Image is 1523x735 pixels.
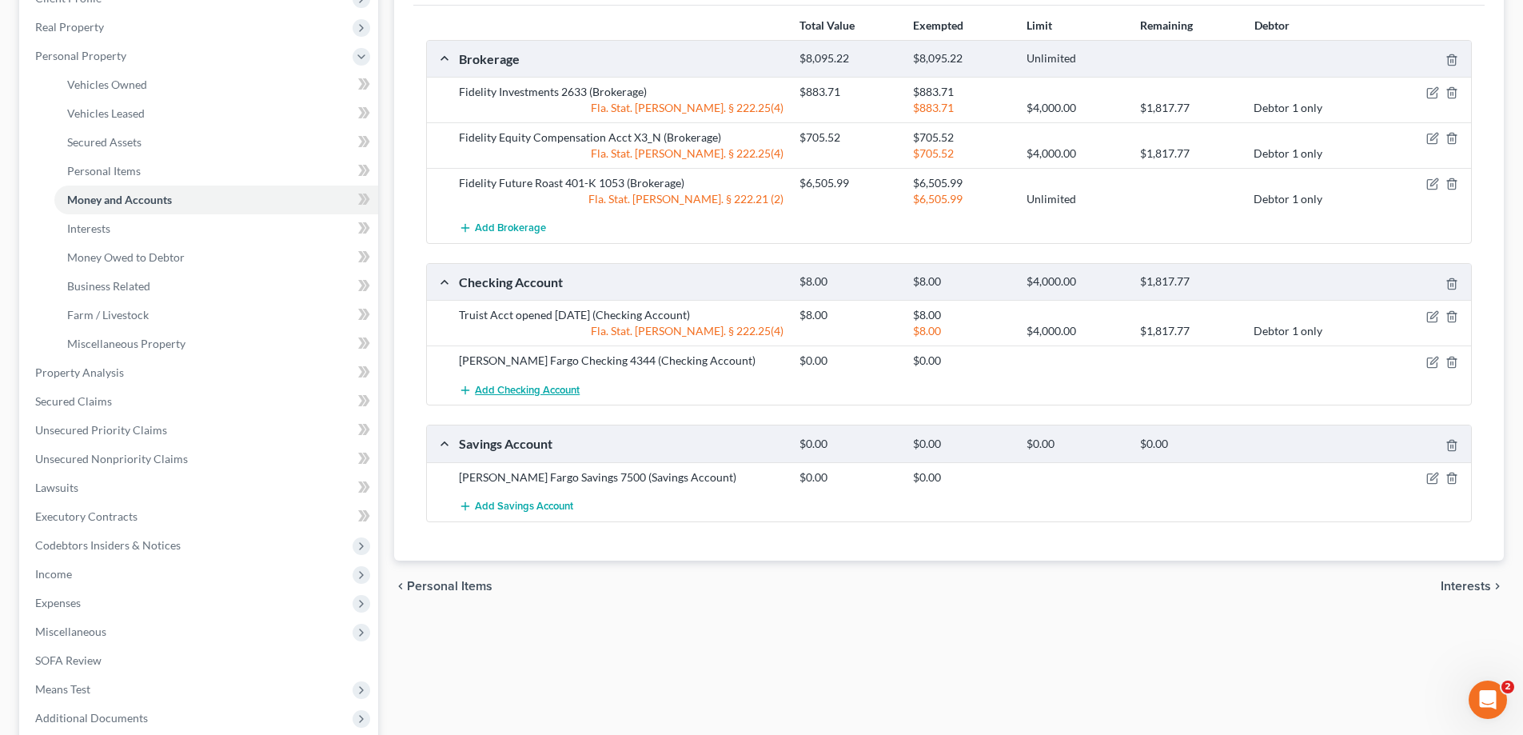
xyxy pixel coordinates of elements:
div: Fla. Stat. [PERSON_NAME]. § 222.25(4) [451,100,791,116]
div: $705.52 [905,146,1019,162]
a: Property Analysis [22,358,378,387]
span: Secured Assets [67,135,142,149]
span: Add Checking Account [475,384,580,397]
a: Interests [54,214,378,243]
div: Fla. Stat. [PERSON_NAME]. § 222.25(4) [451,323,791,339]
span: Unsecured Nonpriority Claims [35,452,188,465]
div: $6,505.99 [791,175,905,191]
strong: Limit [1027,18,1052,32]
div: Debtor 1 only [1246,323,1359,339]
div: $4,000.00 [1019,323,1132,339]
a: Money Owed to Debtor [54,243,378,272]
div: Truist Acct opened [DATE] (Checking Account) [451,307,791,323]
div: $883.71 [905,100,1019,116]
div: $1,817.77 [1132,274,1246,290]
div: $883.71 [905,84,1019,100]
span: Property Analysis [35,366,124,379]
span: SOFA Review [35,653,102,667]
i: chevron_right [1491,580,1504,593]
button: chevron_left Personal Items [394,580,492,593]
div: Unlimited [1019,51,1132,66]
a: Miscellaneous Property [54,330,378,358]
span: Secured Claims [35,394,112,408]
a: Business Related [54,272,378,301]
i: chevron_left [394,580,407,593]
div: $6,505.99 [905,191,1019,207]
div: $8.00 [905,307,1019,323]
span: Add Brokerage [475,222,546,235]
span: Lawsuits [35,481,78,494]
span: Miscellaneous [35,625,106,638]
span: Additional Documents [35,711,148,725]
div: Fla. Stat. [PERSON_NAME]. § 222.25(4) [451,146,791,162]
a: Secured Claims [22,387,378,416]
a: Secured Assets [54,128,378,157]
button: Interests chevron_right [1441,580,1504,593]
span: Means Test [35,682,90,696]
span: Miscellaneous Property [67,337,185,350]
a: Vehicles Owned [54,70,378,99]
div: $0.00 [1132,437,1246,452]
div: Fidelity Equity Compensation Acct X3_N (Brokerage) [451,130,791,146]
div: $8.00 [905,323,1019,339]
div: $0.00 [791,469,905,485]
div: Debtor 1 only [1246,146,1359,162]
div: Debtor 1 only [1246,191,1359,207]
a: Unsecured Priority Claims [22,416,378,445]
a: Farm / Livestock [54,301,378,330]
div: $1,817.77 [1132,100,1246,116]
span: Business Related [67,279,150,293]
div: [PERSON_NAME] Fargo Checking 4344 (Checking Account) [451,353,791,369]
button: Add Savings Account [459,492,573,521]
div: Fla. Stat. [PERSON_NAME]. § 222.21 (2) [451,191,791,207]
button: Add Brokerage [459,214,546,243]
div: [PERSON_NAME] Fargo Savings 7500 (Savings Account) [451,469,791,485]
div: $8.00 [791,307,905,323]
div: $8.00 [791,274,905,290]
div: Savings Account [451,435,791,452]
div: Debtor 1 only [1246,100,1359,116]
strong: Total Value [799,18,855,32]
a: Lawsuits [22,473,378,502]
span: Vehicles Owned [67,78,147,91]
div: $6,505.99 [905,175,1019,191]
button: Add Checking Account [459,375,580,405]
span: Personal Items [407,580,492,593]
a: Executory Contracts [22,502,378,531]
span: Executory Contracts [35,509,138,523]
iframe: Intercom live chat [1469,681,1507,719]
strong: Debtor [1254,18,1290,32]
div: $4,000.00 [1019,274,1132,290]
div: Checking Account [451,274,791,290]
a: Vehicles Leased [54,99,378,128]
div: $0.00 [905,353,1019,369]
div: $8,095.22 [791,51,905,66]
div: $705.52 [905,130,1019,146]
span: Unsecured Priority Claims [35,423,167,437]
span: Vehicles Leased [67,106,145,120]
div: $0.00 [791,353,905,369]
div: $0.00 [1019,437,1132,452]
a: SOFA Review [22,646,378,675]
div: $1,817.77 [1132,146,1246,162]
span: Codebtors Insiders & Notices [35,538,181,552]
div: $883.71 [791,84,905,100]
a: Personal Items [54,157,378,186]
span: Money Owed to Debtor [67,250,185,264]
div: $705.52 [791,130,905,146]
span: Personal Items [67,164,141,178]
span: Money and Accounts [67,193,172,206]
span: Real Property [35,20,104,34]
strong: Exempted [913,18,963,32]
div: $0.00 [905,437,1019,452]
div: $4,000.00 [1019,146,1132,162]
span: Add Savings Account [475,500,573,513]
div: $1,817.77 [1132,323,1246,339]
span: Income [35,567,72,581]
strong: Remaining [1140,18,1193,32]
div: $8.00 [905,274,1019,290]
div: $0.00 [905,469,1019,485]
span: Personal Property [35,49,126,62]
span: Interests [1441,580,1491,593]
div: $4,000.00 [1019,100,1132,116]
